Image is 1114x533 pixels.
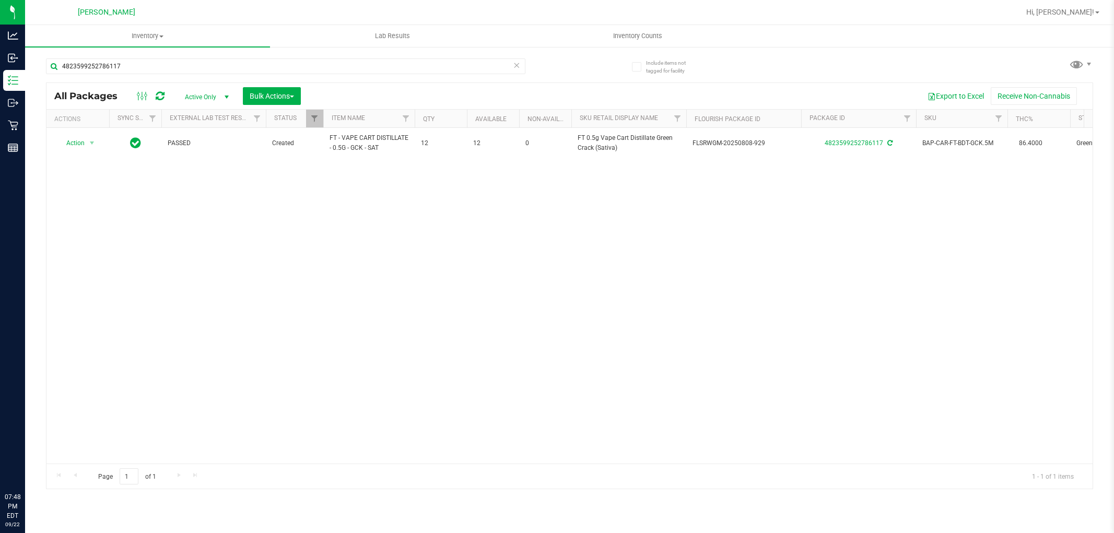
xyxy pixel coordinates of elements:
[473,138,513,148] span: 12
[922,138,1001,148] span: BAP-CAR-FT-BDT-GCK.5M
[810,114,845,122] a: Package ID
[170,114,252,122] a: External Lab Test Result
[8,98,18,108] inline-svg: Outbound
[899,110,916,127] a: Filter
[5,492,20,520] p: 07:48 PM EDT
[646,59,698,75] span: Include items not tagged for facility
[120,468,138,484] input: 1
[669,110,686,127] a: Filter
[580,114,658,122] a: Sku Retail Display Name
[421,138,461,148] span: 12
[1024,468,1082,484] span: 1 - 1 of 1 items
[990,110,1007,127] a: Filter
[144,110,161,127] a: Filter
[924,114,936,122] a: SKU
[695,115,760,123] a: Flourish Package ID
[54,115,105,123] div: Actions
[130,136,141,150] span: In Sync
[991,87,1077,105] button: Receive Non-Cannabis
[243,87,301,105] button: Bulk Actions
[46,58,525,74] input: Search Package ID, Item Name, SKU, Lot or Part Number...
[5,520,20,528] p: 09/22
[250,92,294,100] span: Bulk Actions
[10,449,42,481] iframe: Resource center
[886,139,893,147] span: Sync from Compliance System
[513,58,521,72] span: Clear
[8,120,18,131] inline-svg: Retail
[274,114,297,122] a: Status
[527,115,574,123] a: Non-Available
[1014,136,1048,151] span: 86.4000
[272,138,317,148] span: Created
[330,133,408,153] span: FT - VAPE CART DISTILLATE - 0.5G - GCK - SAT
[397,110,415,127] a: Filter
[270,25,515,47] a: Lab Results
[89,468,165,484] span: Page of 1
[475,115,507,123] a: Available
[78,8,135,17] span: [PERSON_NAME]
[825,139,883,147] a: 4823599252786117
[361,31,424,41] span: Lab Results
[1016,115,1033,123] a: THC%
[423,115,435,123] a: Qty
[599,31,676,41] span: Inventory Counts
[921,87,991,105] button: Export to Excel
[1078,114,1100,122] a: Strain
[249,110,266,127] a: Filter
[1026,8,1094,16] span: Hi, [PERSON_NAME]!
[306,110,323,127] a: Filter
[578,133,680,153] span: FT 0.5g Vape Cart Distillate Green Crack (Sativa)
[168,138,260,148] span: PASSED
[54,90,128,102] span: All Packages
[8,53,18,63] inline-svg: Inbound
[693,138,795,148] span: FLSRWGM-20250808-929
[86,136,99,150] span: select
[25,31,270,41] span: Inventory
[8,143,18,153] inline-svg: Reports
[8,75,18,86] inline-svg: Inventory
[25,25,270,47] a: Inventory
[57,136,85,150] span: Action
[525,138,565,148] span: 0
[118,114,158,122] a: Sync Status
[332,114,365,122] a: Item Name
[515,25,760,47] a: Inventory Counts
[8,30,18,41] inline-svg: Analytics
